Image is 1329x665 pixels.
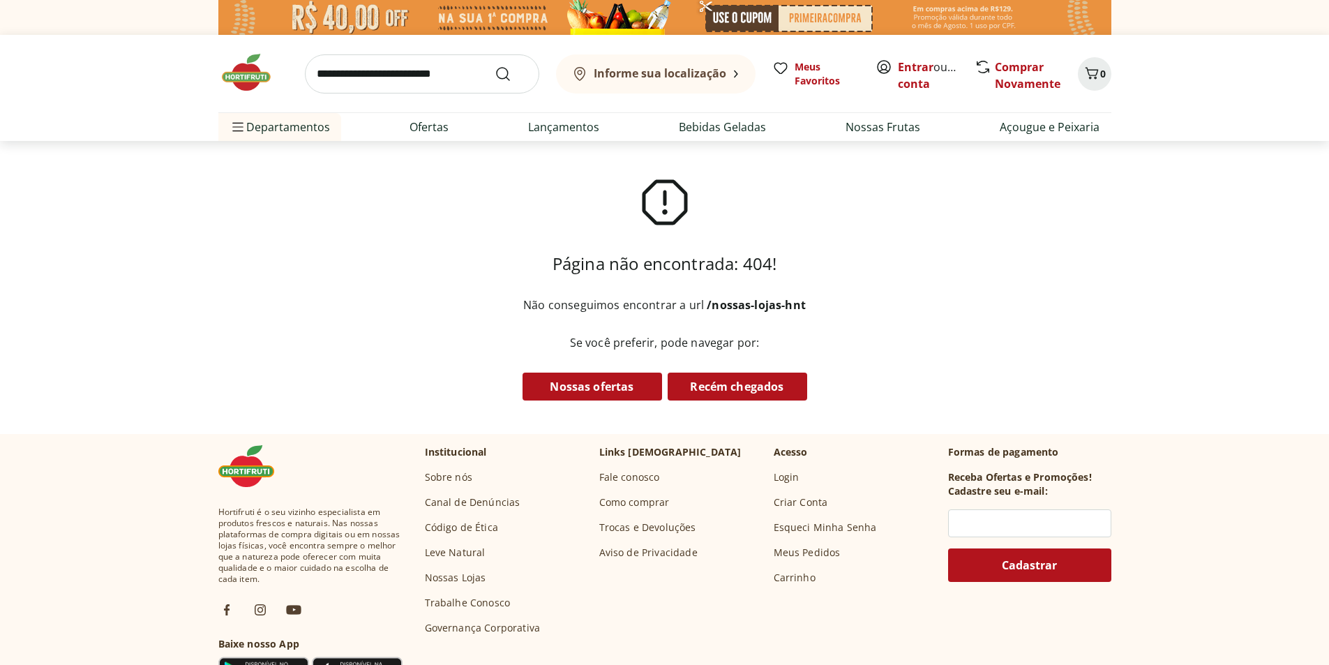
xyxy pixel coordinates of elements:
[1078,57,1111,91] button: Carrinho
[679,119,766,135] a: Bebidas Geladas
[995,59,1060,91] a: Comprar Novamente
[774,571,816,585] a: Carrinho
[230,110,246,144] button: Menu
[795,60,859,88] span: Meus Favoritos
[425,521,498,535] a: Código de Ética
[599,495,670,509] a: Como comprar
[599,521,696,535] a: Trocas e Devoluções
[846,119,920,135] a: Nossas Frutas
[218,637,403,651] h3: Baixe nosso App
[599,470,660,484] a: Fale conosco
[774,470,799,484] a: Login
[594,66,726,81] b: Informe sua localização
[553,253,776,275] h3: Página não encontrada: 404!
[898,59,960,92] span: ou
[523,297,806,313] p: Não conseguimos encontrar a url
[218,445,288,487] img: Hortifruti
[774,521,877,535] a: Esqueci Minha Senha
[495,66,528,82] button: Submit Search
[599,445,742,459] p: Links [DEMOGRAPHIC_DATA]
[252,602,269,618] img: ig
[774,495,828,509] a: Criar Conta
[410,119,449,135] a: Ofertas
[218,507,403,585] span: Hortifruti é o seu vizinho especialista em produtos frescos e naturais. Nas nossas plataformas de...
[285,602,302,618] img: ytb
[528,119,599,135] a: Lançamentos
[218,602,235,618] img: fb
[774,445,808,459] p: Acesso
[425,495,520,509] a: Canal de Denúncias
[599,546,698,560] a: Aviso de Privacidade
[230,110,330,144] span: Departamentos
[1000,119,1099,135] a: Açougue e Peixaria
[425,445,487,459] p: Institucional
[425,546,486,560] a: Leve Natural
[898,59,933,75] a: Entrar
[425,621,541,635] a: Governança Corporativa
[218,52,288,94] img: Hortifruti
[1002,560,1057,571] span: Cadastrar
[668,373,807,401] a: Recém chegados
[948,445,1111,459] p: Formas de pagamento
[556,54,756,94] button: Informe sua localização
[1100,67,1106,80] span: 0
[898,59,975,91] a: Criar conta
[305,54,539,94] input: search
[774,546,841,560] a: Meus Pedidos
[948,548,1111,582] button: Cadastrar
[523,373,662,401] a: Nossas ofertas
[425,470,472,484] a: Sobre nós
[948,484,1048,498] h3: Cadastre seu e-mail:
[772,60,859,88] a: Meus Favoritos
[425,596,511,610] a: Trabalhe Conosco
[948,470,1092,484] h3: Receba Ofertas e Promoções!
[465,335,864,350] p: Se você preferir, pode navegar por:
[425,571,486,585] a: Nossas Lojas
[707,297,806,313] b: /nossas-lojas-hnt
